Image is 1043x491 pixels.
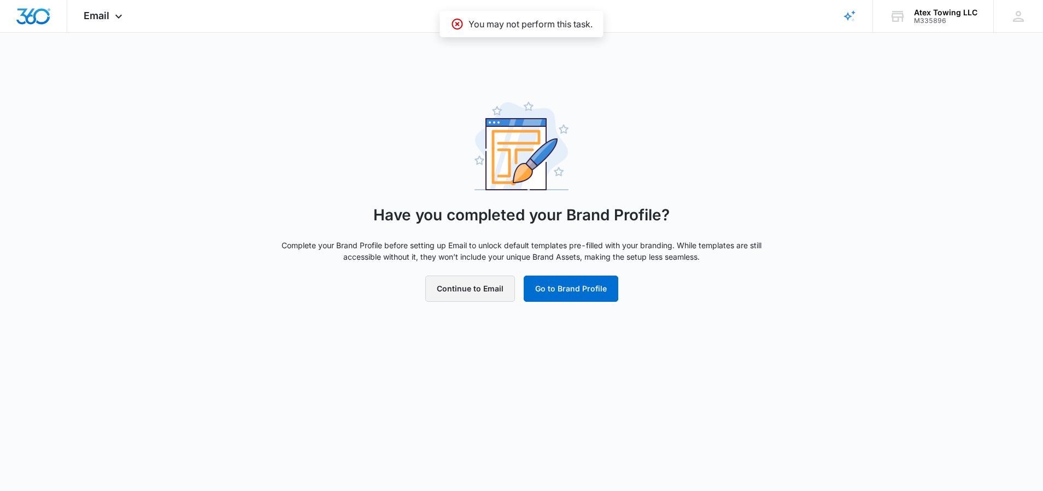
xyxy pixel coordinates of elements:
span: Email [84,10,109,21]
p: You may not perform this task. [468,17,593,31]
h3: Have you completed your Brand Profile? [373,203,670,226]
img: Setup [474,102,569,190]
button: Continue to Email [425,276,515,302]
div: account id [914,17,977,25]
div: account name [914,8,977,17]
p: Complete your Brand Profile before setting up Email to unlock default templates pre-filled with y... [276,239,767,262]
button: Go to Brand Profile [524,276,618,302]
